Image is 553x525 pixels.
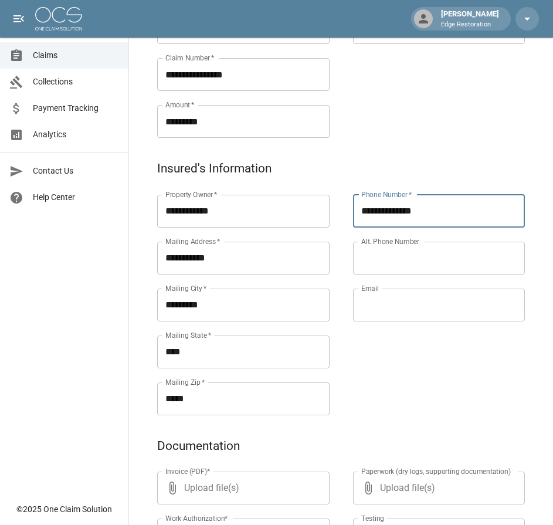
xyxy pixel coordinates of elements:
div: [PERSON_NAME] [436,8,504,29]
span: Upload file(s) [380,472,494,504]
span: Help Center [33,191,119,204]
span: Contact Us [33,165,119,177]
span: Upload file(s) [184,472,298,504]
span: Payment Tracking [33,102,119,114]
label: Phone Number [361,189,412,199]
label: Property Owner [165,189,218,199]
label: Mailing State [165,330,211,340]
label: Mailing Address [165,236,220,246]
div: © 2025 One Claim Solution [16,503,112,515]
p: Edge Restoration [441,20,499,30]
label: Mailing City [165,283,207,293]
span: Collections [33,76,119,88]
label: Email [361,283,379,293]
img: ocs-logo-white-transparent.png [35,7,82,31]
span: Analytics [33,128,119,141]
label: Mailing Zip [165,377,205,387]
label: Amount [165,100,195,110]
button: open drawer [7,7,30,31]
span: Claims [33,49,119,62]
label: Invoice (PDF)* [165,466,211,476]
label: Testing [361,513,384,523]
label: Alt. Phone Number [361,236,419,246]
label: Claim Number [165,53,214,63]
label: Paperwork (dry logs, supporting documentation) [361,466,511,476]
label: Work Authorization* [165,513,228,523]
